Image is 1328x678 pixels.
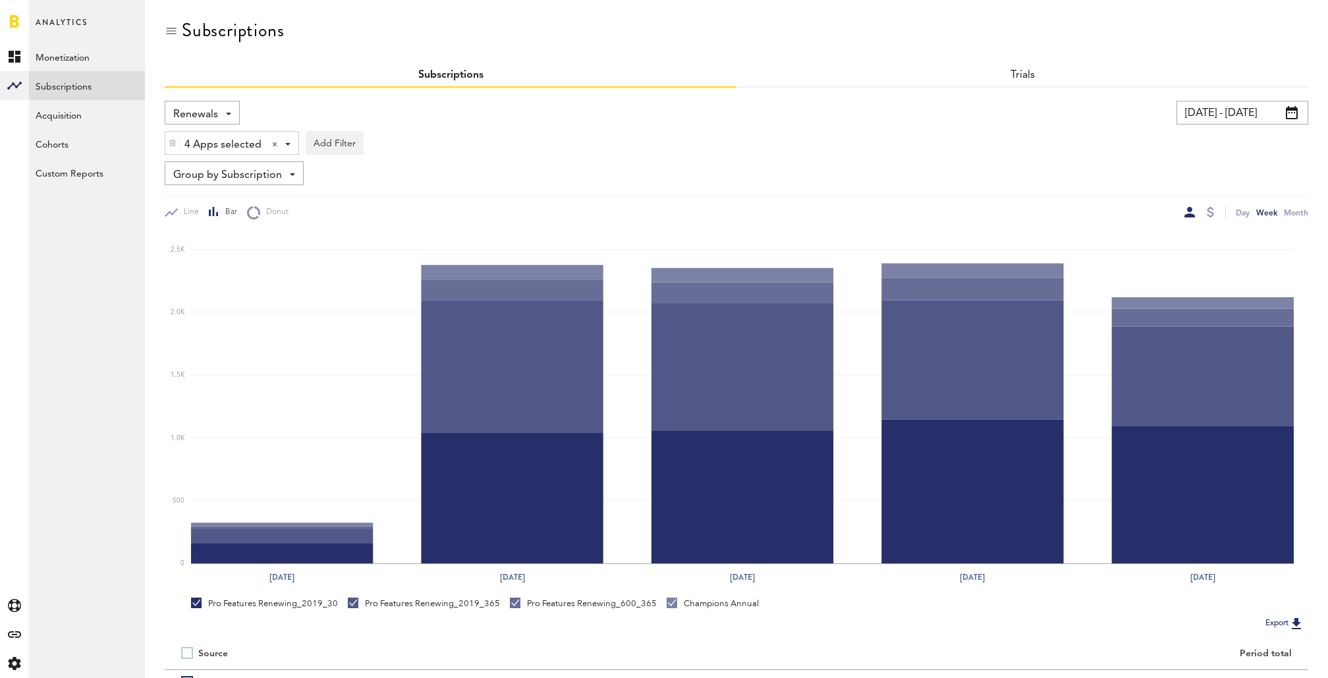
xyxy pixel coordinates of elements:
[667,598,759,609] div: Champions Annual
[1261,615,1308,632] button: Export
[269,571,294,583] text: [DATE]
[198,648,228,660] div: Source
[29,129,145,158] a: Cohorts
[1256,206,1277,219] div: Week
[178,207,199,218] span: Line
[1284,206,1308,219] div: Month
[960,571,985,583] text: [DATE]
[1288,615,1304,631] img: Export
[173,497,184,504] text: 500
[36,14,88,42] span: Analytics
[173,103,218,126] span: Renewals
[184,134,262,156] span: 4 Apps selected
[169,138,177,148] img: trash_awesome_blue.svg
[182,20,284,41] div: Subscriptions
[29,100,145,129] a: Acquisition
[306,131,364,155] button: Add Filter
[171,372,185,379] text: 1.5K
[173,164,282,186] span: Group by Subscription
[171,246,185,253] text: 2.5K
[731,571,756,583] text: [DATE]
[171,309,185,316] text: 2.0K
[165,132,180,154] div: Delete
[510,598,657,609] div: Pro Features Renewing_600_365
[180,561,184,567] text: 0
[1010,70,1035,80] a: Trials
[418,70,484,80] a: Subscriptions
[29,42,145,71] a: Monetization
[500,571,525,583] text: [DATE]
[753,648,1292,660] div: Period total
[29,158,145,187] a: Custom Reports
[1191,571,1216,583] text: [DATE]
[1236,206,1250,219] div: Day
[272,142,277,147] div: Clear
[29,71,145,100] a: Subscriptions
[348,598,500,609] div: Pro Features Renewing_2019_365
[171,435,185,441] text: 1.0K
[260,207,289,218] span: Donut
[191,598,338,609] div: Pro Features Renewing_2019_30
[219,207,237,218] span: Bar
